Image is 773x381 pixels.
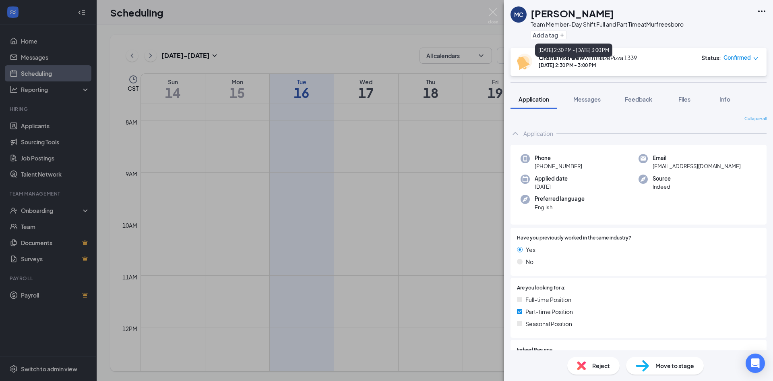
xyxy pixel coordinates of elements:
[535,154,582,162] span: Phone
[653,175,671,183] span: Source
[625,96,652,103] span: Feedback
[723,54,751,62] span: Confirmed
[525,307,573,316] span: Part-time Position
[701,54,721,62] div: Status :
[523,129,553,137] div: Application
[757,6,767,16] svg: Ellipses
[525,295,571,304] span: Full-time Position
[525,319,572,328] span: Seasonal Position
[535,44,612,57] div: [DATE] 2:30 PM - [DATE] 3:00 PM
[517,234,631,242] span: Have you previously worked in the same industry?
[519,96,549,103] span: Application
[653,154,741,162] span: Email
[653,162,741,170] span: [EMAIL_ADDRESS][DOMAIN_NAME]
[753,56,759,61] span: down
[653,183,671,191] span: Indeed
[573,96,601,103] span: Messages
[678,96,690,103] span: Files
[539,62,637,69] div: [DATE] 2:30 PM - 3:00 PM
[526,257,533,266] span: No
[560,33,564,37] svg: Plus
[531,31,566,39] button: PlusAdd a tag
[655,361,694,370] span: Move to stage
[535,183,568,191] span: [DATE]
[526,245,535,254] span: Yes
[531,6,614,20] h1: [PERSON_NAME]
[744,116,767,122] span: Collapse all
[719,96,730,103] span: Info
[592,361,610,370] span: Reject
[517,346,552,354] span: Indeed Resume
[531,20,684,28] div: Team Member-Day Shift Full and Part Time at Murfreesboro
[535,175,568,183] span: Applied date
[535,162,582,170] span: [PHONE_NUMBER]
[514,10,523,19] div: MC
[511,129,520,138] svg: ChevronUp
[746,354,765,373] div: Open Intercom Messenger
[535,203,585,211] span: English
[535,195,585,203] span: Preferred language
[517,284,566,292] span: Are you looking for a:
